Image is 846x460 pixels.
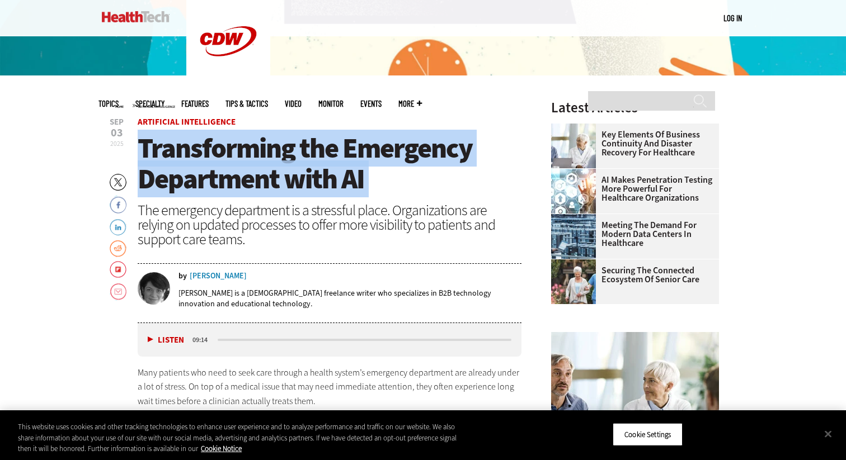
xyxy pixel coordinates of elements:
[285,99,302,108] a: Video
[551,266,712,284] a: Securing the Connected Ecosystem of Senior Care
[178,272,187,280] span: by
[551,169,601,178] a: Healthcare and hacking concept
[613,423,683,446] button: Cookie Settings
[138,203,521,246] div: The emergency department is a stressful place. Organizations are relying on updated processes to ...
[190,272,247,280] a: [PERSON_NAME]
[225,99,268,108] a: Tips & Tactics
[551,124,596,168] img: incident response team discusses around a table
[551,176,712,202] a: AI Makes Penetration Testing More Powerful for Healthcare Organizations
[201,444,242,453] a: More information about your privacy
[551,214,596,259] img: engineer with laptop overlooking data center
[110,139,124,148] span: 2025
[110,118,124,126] span: Sep
[178,288,521,309] p: [PERSON_NAME] is a [DEMOGRAPHIC_DATA] freelance writer who specializes in B2B technology innovati...
[138,116,236,127] a: Artificial Intelligence
[551,259,601,268] a: nurse walks with senior woman through a garden
[148,336,184,344] button: Listen
[191,335,216,345] div: duration
[551,259,596,304] img: nurse walks with senior woman through a garden
[360,99,382,108] a: Events
[18,421,466,454] div: This website uses cookies and other tracking technologies to enhance user experience and to analy...
[135,99,164,108] span: Specialty
[551,169,596,214] img: Healthcare and hacking concept
[138,323,521,357] div: media player
[98,99,119,108] span: Topics
[551,124,601,132] a: incident response team discusses around a table
[138,130,472,197] span: Transforming the Emergency Department with AI
[551,332,719,458] img: incident response team discusses around a table
[102,11,170,22] img: Home
[138,366,521,409] p: Many patients who need to seek care through a health system’s emergency department are already un...
[551,130,712,157] a: Key Elements of Business Continuity and Disaster Recovery for Healthcare
[110,127,124,139] span: 03
[318,99,344,108] a: MonITor
[181,99,209,108] a: Features
[816,421,840,446] button: Close
[186,74,270,86] a: CDW
[723,13,742,23] a: Log in
[551,221,712,248] a: Meeting the Demand for Modern Data Centers in Healthcare
[551,101,719,115] h3: Latest Articles
[723,12,742,24] div: User menu
[398,99,422,108] span: More
[551,214,601,223] a: engineer with laptop overlooking data center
